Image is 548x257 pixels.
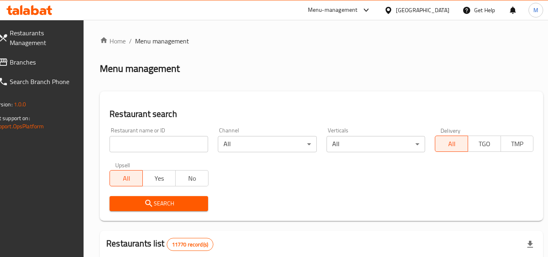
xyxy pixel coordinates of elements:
button: TGO [468,136,501,152]
span: Branches [10,57,74,67]
button: Yes [142,170,176,186]
label: Upsell [115,162,130,168]
h2: Menu management [100,62,180,75]
span: TGO [471,138,498,150]
div: All [218,136,316,152]
li: / [129,36,132,46]
span: 1.0.0 [14,99,26,110]
span: 11770 record(s) [167,241,213,248]
div: Menu-management [308,5,358,15]
button: TMP [501,136,534,152]
div: Export file [520,235,540,254]
label: Delivery [441,127,461,133]
button: No [175,170,208,186]
span: M [533,6,538,15]
a: Home [100,36,126,46]
div: Total records count [167,238,213,251]
span: TMP [504,138,531,150]
input: Search for restaurant name or ID.. [110,136,208,152]
span: Search [116,199,202,209]
button: All [110,170,143,186]
span: Menu management [135,36,189,46]
nav: breadcrumb [100,36,543,46]
h2: Restaurants list [106,238,213,251]
span: All [438,138,465,150]
button: All [435,136,468,152]
h2: Restaurant search [110,108,533,120]
div: All [327,136,425,152]
span: Search Branch Phone [10,77,74,86]
span: Yes [146,173,172,184]
span: No [179,173,205,184]
div: [GEOGRAPHIC_DATA] [396,6,449,15]
span: Restaurants Management [10,28,74,48]
span: All [113,173,140,184]
button: Search [110,196,208,211]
